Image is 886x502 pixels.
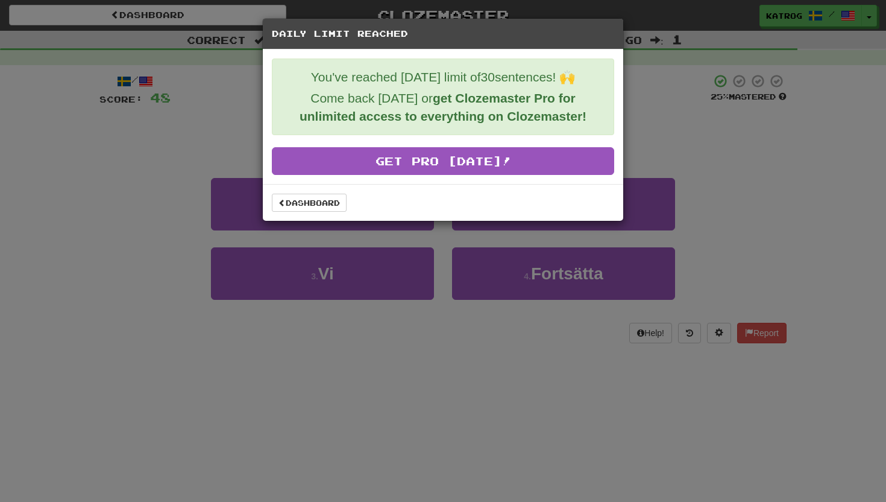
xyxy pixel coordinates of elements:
a: Dashboard [272,194,347,212]
h5: Daily Limit Reached [272,28,614,40]
strong: get Clozemaster Pro for unlimited access to everything on Clozemaster! [300,91,586,123]
p: You've reached [DATE] limit of 30 sentences! 🙌 [281,68,605,86]
a: Get Pro [DATE]! [272,147,614,175]
p: Come back [DATE] or [281,89,605,125]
